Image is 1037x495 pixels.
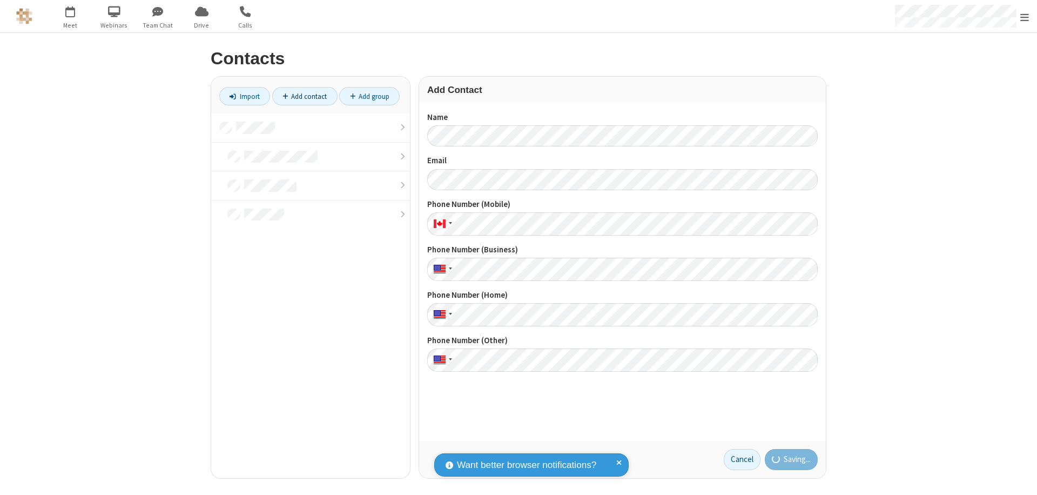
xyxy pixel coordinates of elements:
[16,8,32,24] img: QA Selenium DO NOT DELETE OR CHANGE
[427,85,818,95] h3: Add Contact
[427,349,455,372] div: United States: + 1
[784,453,811,466] span: Saving...
[225,21,266,30] span: Calls
[50,21,91,30] span: Meet
[427,155,818,167] label: Email
[94,21,134,30] span: Webinars
[427,289,818,302] label: Phone Number (Home)
[765,449,818,471] button: Saving...
[427,335,818,347] label: Phone Number (Other)
[427,244,818,256] label: Phone Number (Business)
[427,258,455,281] div: United States: + 1
[138,21,178,30] span: Team Chat
[427,212,455,236] div: Canada: + 1
[181,21,222,30] span: Drive
[211,49,826,68] h2: Contacts
[219,87,270,105] a: Import
[724,449,760,471] a: Cancel
[272,87,338,105] a: Add contact
[457,458,596,472] span: Want better browser notifications?
[339,87,400,105] a: Add group
[427,198,818,211] label: Phone Number (Mobile)
[427,303,455,326] div: United States: + 1
[427,111,818,124] label: Name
